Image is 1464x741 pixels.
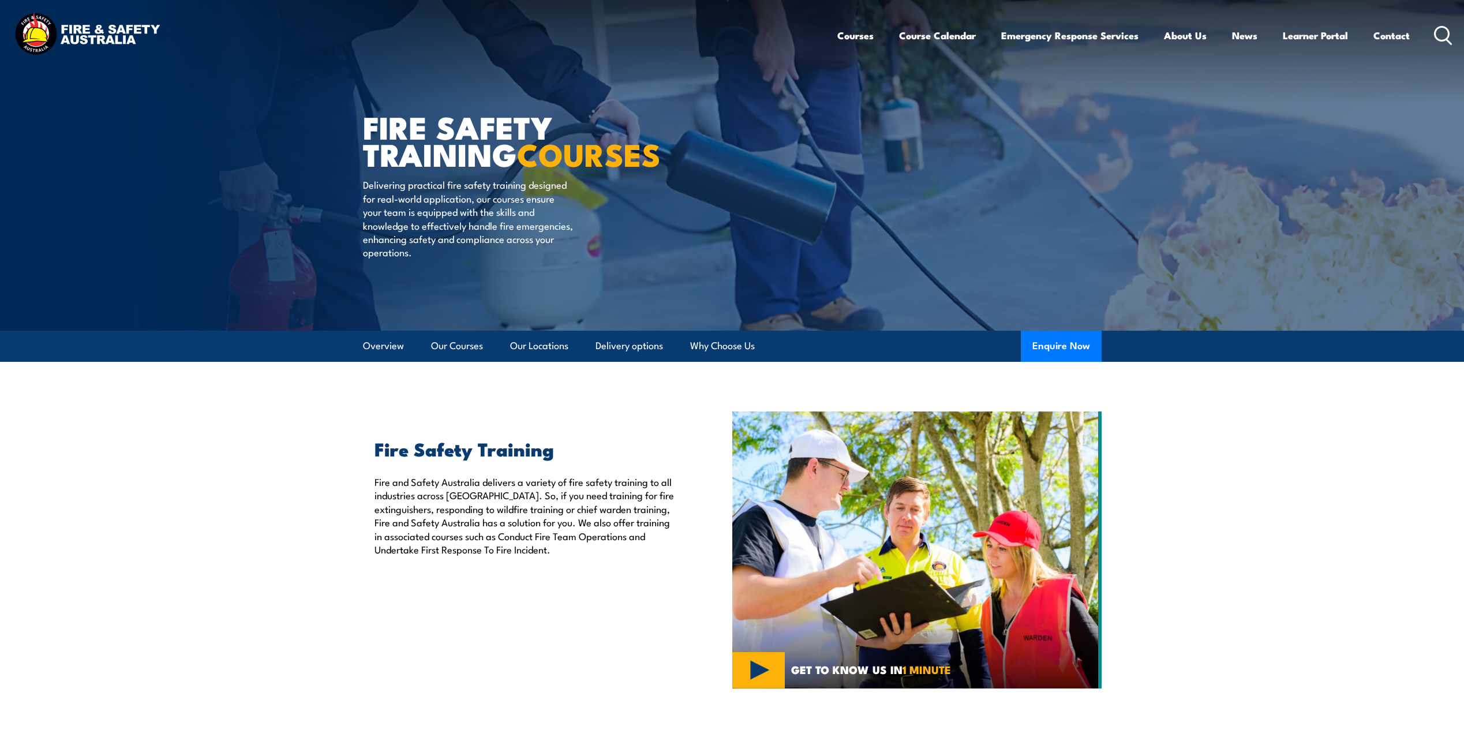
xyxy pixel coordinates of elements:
a: Our Courses [431,331,483,361]
a: About Us [1164,20,1207,51]
a: Delivery options [596,331,663,361]
h2: Fire Safety Training [375,440,679,456]
a: Learner Portal [1283,20,1348,51]
a: News [1232,20,1257,51]
a: Emergency Response Services [1001,20,1139,51]
img: Fire Safety Training Courses [732,411,1102,688]
a: Overview [363,331,404,361]
h1: FIRE SAFETY TRAINING [363,113,648,167]
strong: 1 MINUTE [903,661,951,678]
span: GET TO KNOW US IN [791,664,951,675]
a: Course Calendar [899,20,976,51]
a: Contact [1373,20,1410,51]
p: Fire and Safety Australia delivers a variety of fire safety training to all industries across [GE... [375,475,679,556]
a: Courses [837,20,874,51]
button: Enquire Now [1021,331,1102,362]
p: Delivering practical fire safety training designed for real-world application, our courses ensure... [363,178,574,259]
a: Our Locations [510,331,568,361]
a: Why Choose Us [690,331,755,361]
strong: COURSES [517,129,661,177]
